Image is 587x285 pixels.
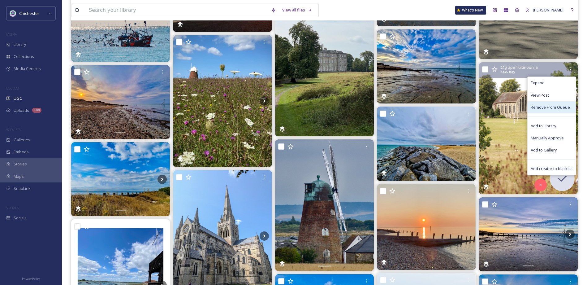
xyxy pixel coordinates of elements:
[479,62,578,194] img: UK Chichester 2025 * #uk #chichester #englishcountryside #wattsgallery #streetphotography #street...
[523,4,567,16] a: [PERSON_NAME]
[531,135,564,141] span: Manually Approve
[275,5,374,136] img: Petworth Park, early morning walk. Lucky to live here 🌿 #petworthantiquesmarket #petworth #petwor...
[14,215,27,221] span: Socials
[6,205,19,210] span: SOCIALS
[531,147,557,153] span: Add to Gallery
[455,6,486,15] a: What's New
[6,32,17,37] span: MEDIA
[377,29,476,103] img: A touch of blue, before the greyness arrived 💙🩵 x . . #lifesabeach #sea #seaside #seasofinstagram...
[275,139,374,271] img: So lucky to have such an iconic building here in Selsey. Standing proud against the backdrop of t...
[14,107,29,113] span: Uploads
[531,80,545,86] span: Expand
[533,7,563,13] span: [PERSON_NAME]
[86,3,268,17] input: Search your library
[531,104,570,110] span: Remove From Queue
[377,184,476,270] img: Sunrise over Bognor. #selseybill #eastbeach #sunrise #bognorregis #sussexbythesea #upearly #looki...
[14,137,30,143] span: Galleries
[32,108,41,113] div: 188
[14,54,34,59] span: Collections
[279,4,315,16] a: View all files
[71,142,170,216] img: A walk up east this morning. Calm and beautifully quiet 🤫 but oh so hot 🔥 🥵 It wasn't just the be...
[14,161,27,167] span: Stories
[531,166,573,172] span: Add creator to blacklist
[14,173,24,179] span: Maps
[173,35,272,167] img: Beautiful walk to the Halnaker Windmill, Chichester. . . . #halnakerwindmill #halnaker #sussex #c...
[14,95,22,101] span: UGC
[19,11,39,16] span: Chichester
[501,70,515,75] span: 1440 x 1920
[6,86,19,90] span: COLLECT
[531,123,556,129] span: Add to Library
[14,66,41,72] span: Media Centres
[531,92,549,98] span: View Post
[71,65,170,139] img: A very milky sun early today. Possibly due to the wildfire 🔥 smoke high in the atmosphere from Ca...
[6,127,20,132] span: WIDGETS
[10,10,16,16] img: Logo_of_Chichester_District_Council.png
[377,107,476,181] img: Ominous skies this morning at West Sands. No rain though....luckily for me x . . #lifesabeach #se...
[14,149,29,155] span: Embeds
[22,274,40,282] a: Privacy Policy
[479,197,578,271] img: Beautiful skies early today before being covered by a grey blanket of cloud x . . #lifesabeach #s...
[14,42,26,47] span: Library
[501,64,538,70] span: @ grapefruitmoon_a
[22,277,40,281] span: Privacy Policy
[14,186,31,191] span: SnapLink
